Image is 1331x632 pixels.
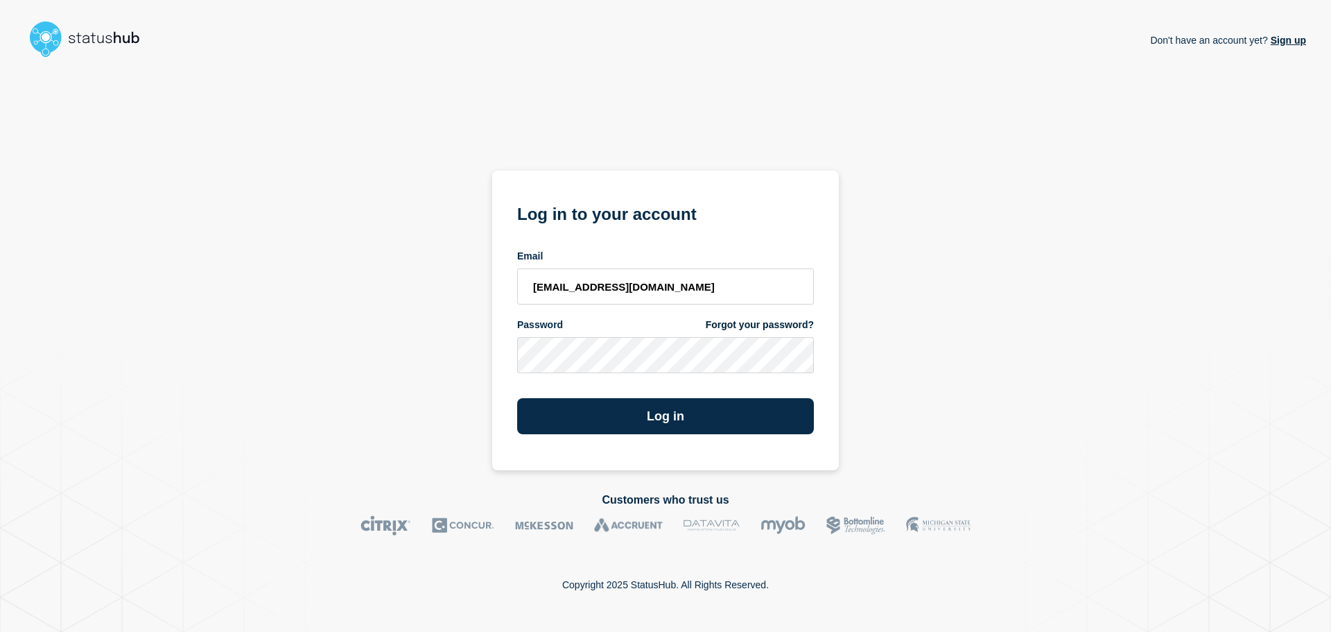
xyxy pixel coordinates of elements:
img: McKesson logo [515,515,573,536]
input: password input [517,337,814,373]
button: Log in [517,398,814,434]
input: email input [517,268,814,305]
p: Don't have an account yet? [1150,24,1306,57]
img: myob logo [760,515,806,536]
img: DataVita logo [684,515,740,536]
img: Bottomline logo [826,515,885,536]
span: Email [517,250,543,263]
img: Accruent logo [594,515,663,536]
img: Concur logo [432,515,494,536]
img: StatusHub logo [25,17,157,61]
span: Password [517,318,563,332]
h2: Customers who trust us [25,494,1306,506]
h1: Log in to your account [517,200,814,225]
img: MSU logo [906,515,971,536]
a: Sign up [1268,35,1306,46]
p: Copyright 2025 StatusHub. All Rights Reserved. [562,579,769,590]
a: Forgot your password? [706,318,814,332]
img: Citrix logo [360,515,411,536]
